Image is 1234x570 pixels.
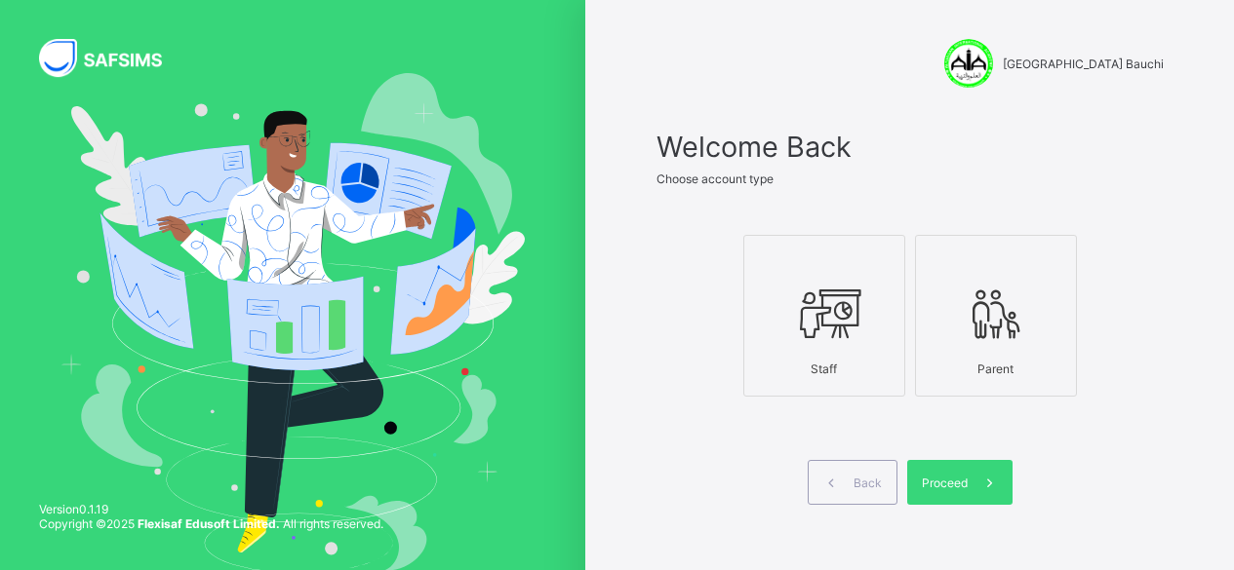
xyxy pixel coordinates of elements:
span: Choose account type [657,171,774,186]
strong: Flexisaf Edusoft Limited. [138,516,280,531]
span: Copyright © 2025 All rights reserved. [39,516,383,531]
div: Parent [926,352,1066,386]
span: Welcome Back [657,130,1164,164]
img: SAFSIMS Logo [39,39,185,77]
span: Proceed [922,475,968,490]
span: Version 0.1.19 [39,502,383,516]
span: [GEOGRAPHIC_DATA] Bauchi [1003,57,1164,71]
div: Staff [754,352,895,386]
span: Back [854,475,882,490]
